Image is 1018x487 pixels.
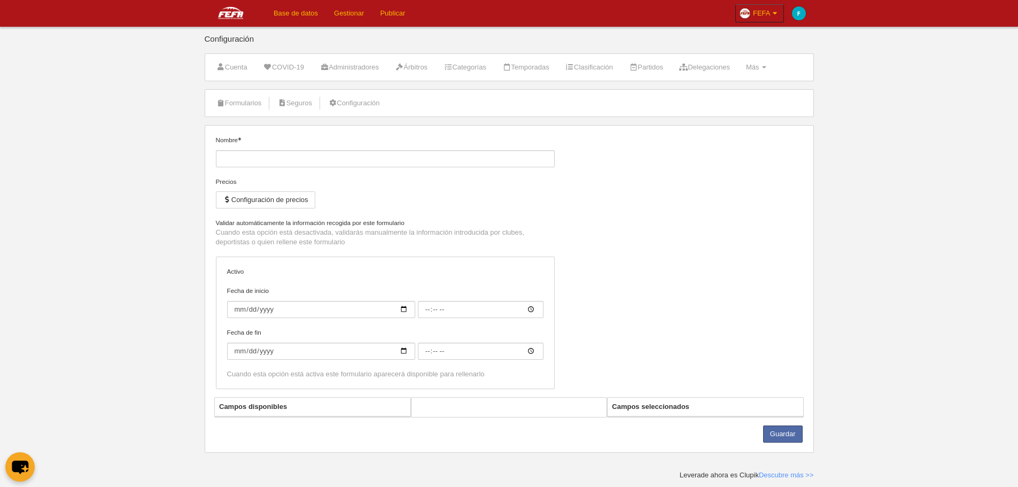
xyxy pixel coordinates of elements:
[438,59,492,75] a: Categorías
[271,95,318,111] a: Seguros
[216,191,315,208] button: Configuración de precios
[216,218,555,228] label: Validar automáticamente la información recogida por este formulario
[216,135,555,167] label: Nombre
[227,267,543,276] label: Activo
[5,452,35,482] button: chat-button
[227,301,415,318] input: Fecha de inicio
[205,35,814,53] div: Configuración
[227,286,543,318] label: Fecha de inicio
[216,150,555,167] input: Nombre
[680,470,814,480] div: Leverade ahora es Clupik
[763,426,803,443] button: Guardar
[258,59,310,75] a: COVID-19
[216,228,555,247] p: Cuando esta opción está desactivada, validarás manualmente la información introducida por clubes,...
[559,59,619,75] a: Clasificación
[314,59,385,75] a: Administradores
[740,8,750,19] img: Oazxt6wLFNvE.30x30.jpg
[792,6,806,20] img: c2l6ZT0zMHgzMCZmcz05JnRleHQ9RiZiZz0wMGFjYzE%3D.png
[215,398,410,416] th: Campos disponibles
[211,95,268,111] a: Formularios
[227,343,415,360] input: Fecha de fin
[759,471,814,479] a: Descubre más >>
[746,63,759,71] span: Más
[418,301,543,318] input: Fecha de inicio
[623,59,669,75] a: Partidos
[205,6,257,19] img: FEFA
[211,59,253,75] a: Cuenta
[216,177,555,187] div: Precios
[496,59,555,75] a: Temporadas
[735,4,784,22] a: FEFA
[322,95,385,111] a: Configuración
[753,8,771,19] span: FEFA
[389,59,433,75] a: Árbitros
[673,59,736,75] a: Delegaciones
[227,369,543,379] div: Cuando esta opción está activa este formulario aparecerá disponible para rellenarlo
[740,59,772,75] a: Más
[238,137,241,141] i: Obligatorio
[227,328,543,360] label: Fecha de fin
[608,398,803,416] th: Campos seleccionados
[418,343,543,360] input: Fecha de fin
